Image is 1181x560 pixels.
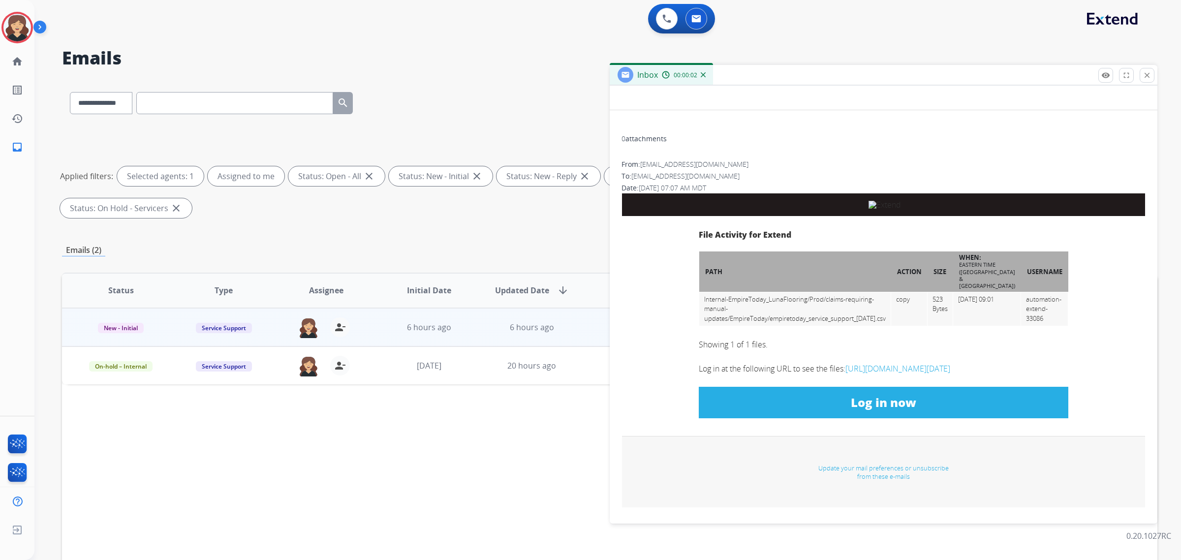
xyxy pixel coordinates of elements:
span: 00:00:02 [674,71,697,79]
mat-icon: home [11,56,23,67]
mat-icon: history [11,113,23,124]
div: Date: [622,183,1146,193]
mat-icon: remove_red_eye [1101,71,1110,80]
span: Assignee [309,284,343,296]
div: Status: New - Reply [497,166,600,186]
p: Applied filters: [60,170,113,182]
div: Status: On Hold - Servicers [60,198,192,218]
div: Status: Open - All [288,166,385,186]
mat-icon: inbox [11,141,23,153]
span: Inbox [637,69,658,80]
div: Selected agents: 1 [117,166,204,186]
div: Assigned to me [208,166,284,186]
p: 0.20.1027RC [1126,530,1171,542]
th: Path [699,251,891,292]
span: On-hold – Internal [89,361,153,372]
span: 6 hours ago [407,322,451,333]
img: avatar [3,14,31,41]
span: New - Initial [98,323,144,333]
td: [DATE] 09:01 [953,292,1021,326]
div: Status: New - Initial [389,166,493,186]
a: [URL][DOMAIN_NAME][DATE] [845,363,950,374]
td: automation-extend-33086 [1021,292,1068,326]
span: [EMAIL_ADDRESS][DOMAIN_NAME] [640,159,748,169]
img: agent-avatar [299,317,318,338]
p: Showing 1 of 1 files. [699,339,1068,350]
h2: Emails [62,48,1157,68]
span: Status [108,284,134,296]
mat-icon: close [471,170,483,182]
div: attachments [622,134,667,144]
div: From: [622,159,1146,169]
th: When: [953,251,1021,292]
th: Username [1021,251,1068,292]
mat-icon: close [363,170,375,182]
p: Emails (2) [62,244,105,256]
mat-icon: person_remove [334,360,346,372]
span: 0 [622,134,625,143]
div: To: [622,171,1146,181]
th: Size [928,251,953,292]
span: Service Support [196,323,252,333]
span: 6 hours ago [510,322,554,333]
p: Log in at the following URL to see the files: [699,363,1068,374]
mat-icon: search [337,97,349,109]
td: 523 Bytes [928,292,953,326]
span: [EMAIL_ADDRESS][DOMAIN_NAME] [631,171,740,181]
span: [DATE] [417,360,441,371]
span: 20 hours ago [507,360,556,371]
div: Status: On-hold – Internal [604,166,732,186]
td: copy [891,292,928,326]
h2: File Activity for Extend [699,231,1068,240]
span: [DATE] 07:07 AM MDT [639,183,706,192]
span: Type [215,284,233,296]
mat-icon: list_alt [11,84,23,96]
mat-icon: close [579,170,590,182]
th: Action [891,251,928,292]
mat-icon: person_remove [334,321,346,333]
a: Log in now [699,387,1068,418]
td: Internal-EmpireToday_LunaFlooring/Prod/claims-requiring-manual-updates/EmpireToday/empiretoday_se... [699,292,891,326]
span: Updated Date [495,284,549,296]
span: Service Support [196,361,252,372]
span: Initial Date [407,284,451,296]
small: Eastern Time ([GEOGRAPHIC_DATA] & [GEOGRAPHIC_DATA]) [959,261,1015,289]
img: Extend [869,201,901,209]
mat-icon: close [170,202,182,214]
mat-icon: arrow_downward [557,284,569,296]
a: Update your mail preferences or unsubscribe from these e-mails [818,464,949,481]
mat-icon: close [1143,71,1151,80]
mat-icon: fullscreen [1122,71,1131,80]
img: agent-avatar [299,356,318,376]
